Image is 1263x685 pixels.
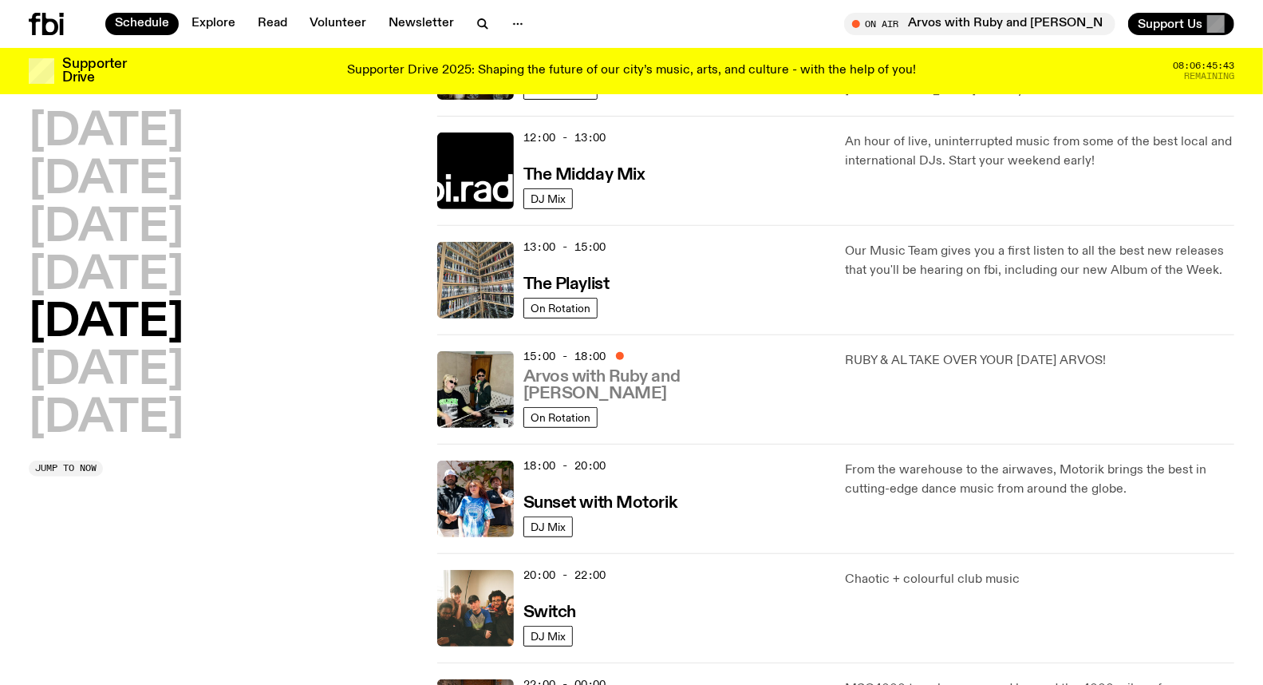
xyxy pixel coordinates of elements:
[845,242,1234,280] p: Our Music Team gives you a first listen to all the best new releases that you'll be hearing on fb...
[523,188,573,209] a: DJ Mix
[531,302,590,314] span: On Rotation
[523,369,827,402] h3: Arvos with Ruby and [PERSON_NAME]
[523,458,606,473] span: 18:00 - 20:00
[29,254,184,299] button: [DATE]
[845,351,1234,370] p: RUBY & AL TAKE OVER YOUR [DATE] ARVOS!
[523,298,598,319] a: On Rotation
[523,167,645,184] h3: The Midday Mix
[523,273,610,293] a: The Playlist
[29,158,184,203] button: [DATE]
[531,630,566,642] span: DJ Mix
[437,461,514,537] img: Andrew, Reenie, and Pat stand in a row, smiling at the camera, in dappled light with a vine leafe...
[29,110,184,155] button: [DATE]
[845,133,1234,171] p: An hour of live, uninterrupted music from some of the best local and international DJs. Start you...
[1128,13,1234,35] button: Support Us
[182,13,245,35] a: Explore
[845,461,1234,499] p: From the warehouse to the airwaves, Motorik brings the best in cutting-edge dance music from arou...
[844,13,1115,35] button: On AirArvos with Ruby and [PERSON_NAME]
[523,407,598,428] a: On Rotation
[523,601,576,621] a: Switch
[300,13,376,35] a: Volunteer
[437,351,514,428] img: Ruby wears a Collarbones t shirt and pretends to play the DJ decks, Al sings into a pringles can....
[437,570,514,647] img: A warm film photo of the switch team sitting close together. from left to right: Cedar, Lau, Sand...
[437,242,514,319] img: A corner shot of the fbi music library
[523,626,573,647] a: DJ Mix
[523,517,573,537] a: DJ Mix
[523,495,677,512] h3: Sunset with Motorik
[1138,17,1202,31] span: Support Us
[845,570,1234,589] p: Chaotic + colourful club music
[531,521,566,533] span: DJ Mix
[29,397,184,441] button: [DATE]
[523,604,576,621] h3: Switch
[531,192,566,204] span: DJ Mix
[29,301,184,346] button: [DATE]
[523,276,610,293] h3: The Playlist
[523,130,606,145] span: 12:00 - 13:00
[523,240,606,255] span: 13:00 - 15:00
[523,164,645,184] a: The Midday Mix
[379,13,464,35] a: Newsletter
[1173,61,1234,70] span: 08:06:45:43
[62,57,126,85] h3: Supporter Drive
[29,206,184,251] button: [DATE]
[523,492,677,512] a: Sunset with Motorik
[29,461,103,477] button: Jump to now
[523,349,606,364] span: 15:00 - 18:00
[35,464,97,473] span: Jump to now
[347,64,916,78] p: Supporter Drive 2025: Shaping the future of our city’s music, arts, and culture - with the help o...
[523,568,606,583] span: 20:00 - 22:00
[105,13,179,35] a: Schedule
[29,349,184,394] button: [DATE]
[248,13,297,35] a: Read
[523,366,827,402] a: Arvos with Ruby and [PERSON_NAME]
[1184,72,1234,81] span: Remaining
[531,411,590,423] span: On Rotation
